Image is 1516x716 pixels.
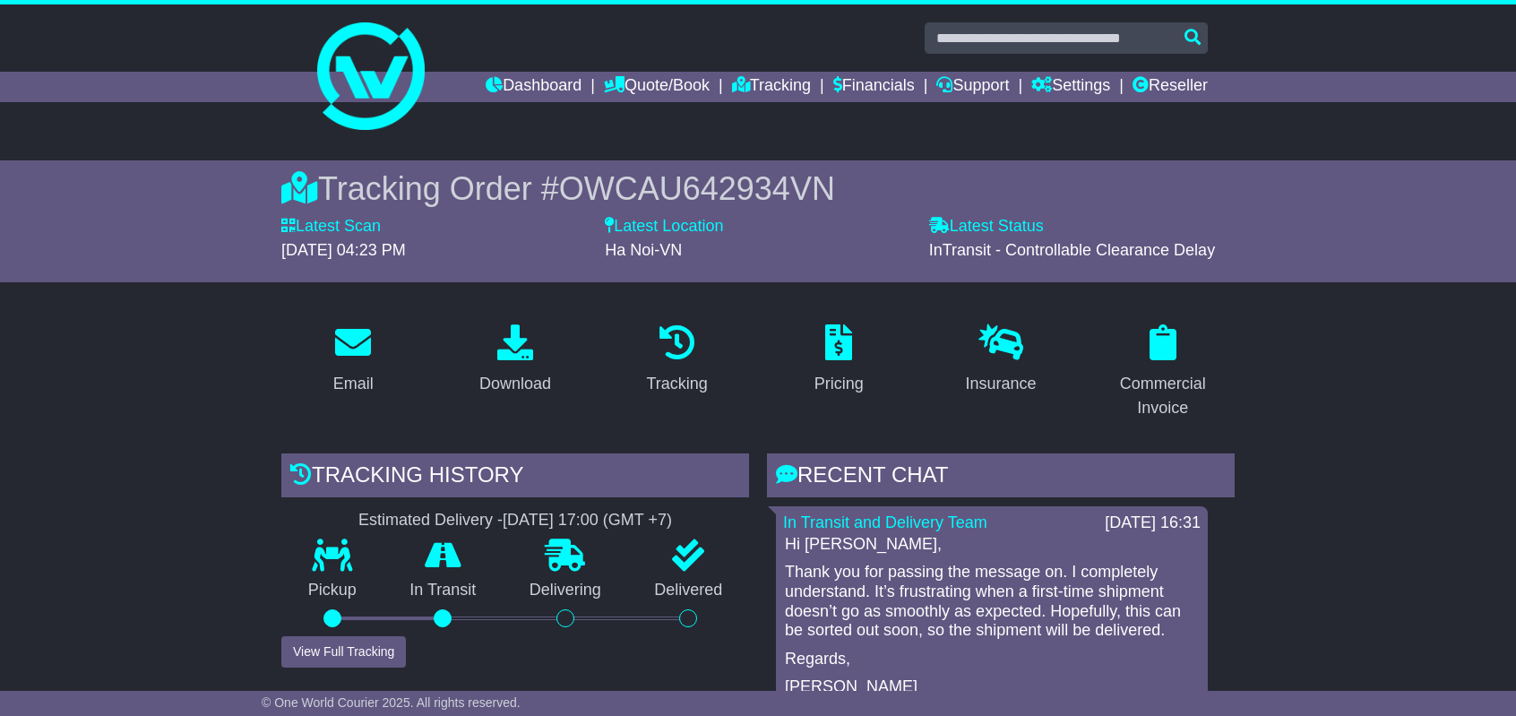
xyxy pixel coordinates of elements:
div: RECENT CHAT [767,453,1235,502]
span: [DATE] 04:23 PM [281,241,406,259]
a: Reseller [1133,72,1208,102]
p: Pickup [281,581,383,600]
a: Dashboard [486,72,581,102]
a: Quote/Book [604,72,710,102]
p: Delivering [503,581,628,600]
span: Ha Noi-VN [605,241,682,259]
label: Latest Location [605,217,723,237]
div: Estimated Delivery - [281,511,749,531]
a: Pricing [803,318,875,402]
a: In Transit and Delivery Team [783,513,987,531]
a: Insurance [953,318,1047,402]
div: Tracking [647,372,708,396]
a: Commercial Invoice [1090,318,1235,427]
label: Latest Status [929,217,1044,237]
p: Regards, [785,650,1199,669]
div: Commercial Invoice [1102,372,1223,420]
div: Insurance [965,372,1036,396]
a: Support [936,72,1009,102]
div: Email [333,372,374,396]
div: [DATE] 17:00 (GMT +7) [503,511,672,531]
a: Financials [833,72,915,102]
p: Thank you for passing the message on. I completely understand. It’s frustrating when a first-time... [785,563,1199,640]
button: View Full Tracking [281,636,406,668]
p: Delivered [628,581,750,600]
div: [DATE] 16:31 [1105,513,1201,533]
div: Tracking history [281,453,749,502]
p: Hi [PERSON_NAME], [785,535,1199,555]
span: OWCAU642934VN [559,170,835,207]
label: Latest Scan [281,217,381,237]
a: Tracking [732,72,811,102]
span: InTransit - Controllable Clearance Delay [929,241,1215,259]
span: © One World Courier 2025. All rights reserved. [262,695,521,710]
a: Tracking [635,318,719,402]
p: In Transit [383,581,504,600]
div: Tracking Order # [281,169,1235,208]
a: Download [468,318,563,402]
div: Download [479,372,551,396]
a: Email [322,318,385,402]
a: Settings [1031,72,1110,102]
p: [PERSON_NAME] [785,677,1199,697]
div: Pricing [814,372,864,396]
